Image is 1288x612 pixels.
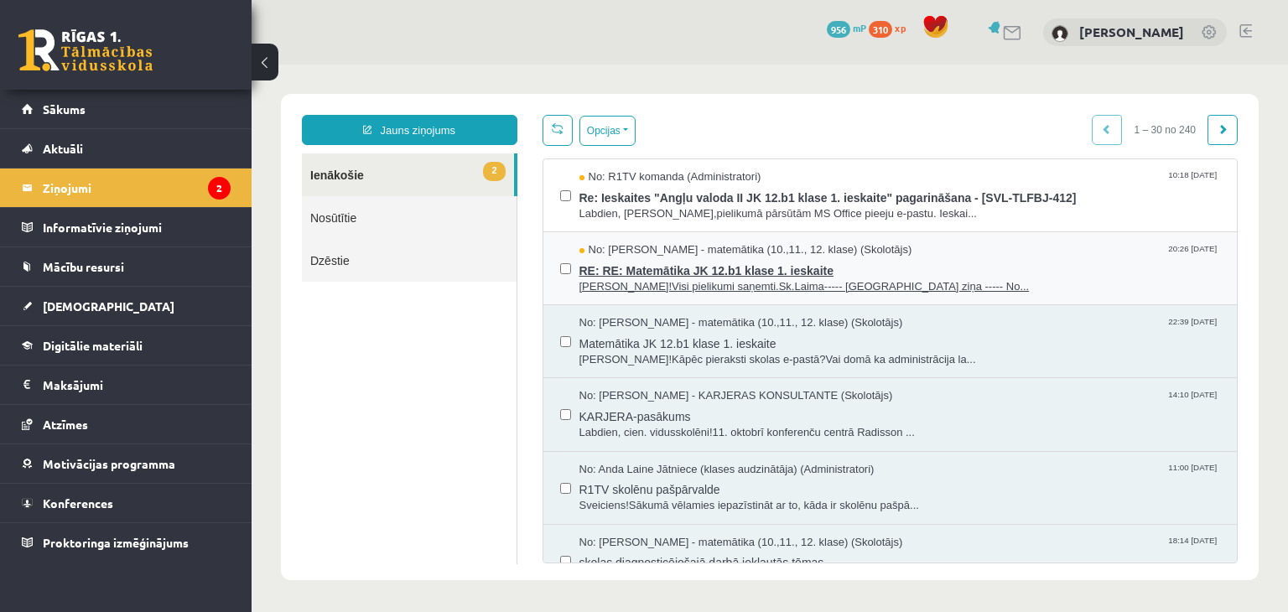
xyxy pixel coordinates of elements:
[827,21,850,38] span: 956
[50,174,265,217] a: Dzēstie
[43,417,88,432] span: Atzīmes
[22,405,231,443] a: Atzīmes
[328,433,969,449] span: Sveiciens!Sākumā vēlamies iepazīstināt ar to, kāda ir skolēnu pašpā...
[328,324,969,376] a: No: [PERSON_NAME] - KARJERAS KONSULTANTE (Skolotājs) 14:10 [DATE] KARJERA-pasākums Labdien, cien....
[895,21,906,34] span: xp
[913,251,969,263] span: 22:39 [DATE]
[22,208,231,246] a: Informatīvie ziņojumi
[869,21,892,38] span: 310
[43,298,174,314] span: [DEMOGRAPHIC_DATA]
[50,50,266,80] a: Jauns ziņojums
[22,484,231,522] a: Konferences
[50,89,262,132] a: 2Ienākošie
[328,178,661,194] span: No: [PERSON_NAME] - matemātika (10.,11., 12. klase) (Skolotājs)
[22,326,231,365] a: Digitālie materiāli
[43,101,86,117] span: Sākums
[328,105,969,157] a: No: R1TV komanda (Administratori) 10:18 [DATE] Re: Ieskaites "Angļu valoda II JK 12.b1 klase 1. i...
[22,366,231,404] a: Maksājumi
[870,50,957,80] span: 1 – 30 no 240
[22,90,231,128] a: Sākums
[328,412,969,433] span: R1TV skolēnu pašpārvalde
[328,121,969,142] span: Re: Ieskaites "Angļu valoda II JK 12.b1 klase 1. ieskaite" pagarināšana - [SVL-TLFBJ-412]
[328,142,969,158] span: Labdien, [PERSON_NAME],pielikumā pārsūtām MS Office pieeju e-pastu. Ieskai...
[328,340,969,360] span: KARJERA-pasākums
[328,178,969,230] a: No: [PERSON_NAME] - matemātika (10.,11., 12. klase) (Skolotājs) 20:26 [DATE] RE: RE: Matemātika J...
[328,397,623,413] span: No: Anda Laine Jātniece (klases audzinātāja) (Administratori)
[913,324,969,336] span: 14:10 [DATE]
[328,485,969,506] span: skolas diagnosticējošajā darbā iekļautās tēmas
[328,251,969,303] a: No: [PERSON_NAME] - matemātika (10.,11., 12. klase) (Skolotājs) 22:39 [DATE] Matemātika JK 12.b1 ...
[43,495,113,511] span: Konferences
[913,105,969,117] span: 10:18 [DATE]
[22,287,231,325] a: [DEMOGRAPHIC_DATA]
[869,21,914,34] a: 310 xp
[43,169,231,207] legend: Ziņojumi
[18,29,153,71] a: Rīgas 1. Tālmācības vidusskola
[22,444,231,483] a: Motivācijas programma
[43,456,175,471] span: Motivācijas programma
[328,470,969,522] a: No: [PERSON_NAME] - matemātika (10.,11., 12. klase) (Skolotājs) 18:14 [DATE] skolas diagnosticējo...
[328,288,969,303] span: [PERSON_NAME]!Kāpēc pieraksti skolas e-pastā?Vai domā ka administrācija la...
[43,208,231,246] legend: Informatīvie ziņojumi
[328,397,969,449] a: No: Anda Laine Jātniece (klases audzinātāja) (Administratori) 11:00 [DATE] R1TV skolēnu pašpārval...
[231,97,253,117] span: 2
[22,523,231,562] a: Proktoringa izmēģinājums
[913,178,969,190] span: 20:26 [DATE]
[43,338,143,353] span: Digitālie materiāli
[22,169,231,207] a: Ziņojumi2
[853,21,866,34] span: mP
[22,247,231,286] a: Mācību resursi
[913,470,969,483] span: 18:14 [DATE]
[328,105,510,121] span: No: R1TV komanda (Administratori)
[328,360,969,376] span: Labdien, cien. vidusskolēni!11. oktobrī konferenču centrā Radisson ...
[328,215,969,231] span: [PERSON_NAME]!Visi pielikumi saņemti.Sk.Laima----- [GEOGRAPHIC_DATA] ziņa ----- No...
[328,51,384,81] button: Opcijas
[43,141,83,156] span: Aktuāli
[913,397,969,410] span: 11:00 [DATE]
[43,535,189,550] span: Proktoringa izmēģinājums
[328,194,969,215] span: RE: RE: Matemātika JK 12.b1 klase 1. ieskaite
[827,21,866,34] a: 956 mP
[1052,25,1068,42] img: Sanija Baltiņa
[328,251,652,267] span: No: [PERSON_NAME] - matemātika (10.,11., 12. klase) (Skolotājs)
[1079,23,1184,40] a: [PERSON_NAME]
[328,267,969,288] span: Matemātika JK 12.b1 klase 1. ieskaite
[50,132,265,174] a: Nosūtītie
[43,366,231,404] legend: Maksājumi
[22,129,231,168] a: Aktuāli
[328,324,641,340] span: No: [PERSON_NAME] - KARJERAS KONSULTANTE (Skolotājs)
[43,259,124,274] span: Mācību resursi
[328,470,652,486] span: No: [PERSON_NAME] - matemātika (10.,11., 12. klase) (Skolotājs)
[208,177,231,200] i: 2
